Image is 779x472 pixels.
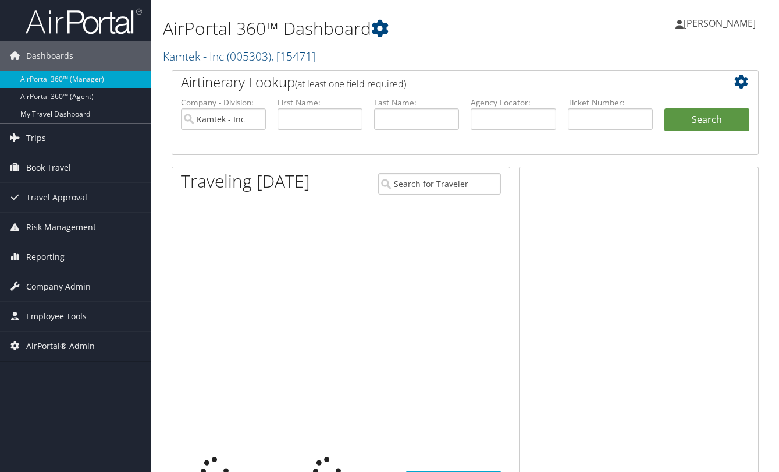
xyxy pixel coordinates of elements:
span: Reporting [26,242,65,272]
h1: Traveling [DATE] [181,169,310,193]
span: [PERSON_NAME] [684,17,756,30]
span: Trips [26,124,46,153]
label: Company - Division: [181,97,266,108]
span: Risk Management [26,213,96,242]
span: Dashboards [26,41,73,71]
span: Employee Tools [26,302,87,331]
a: Kamtek - Inc [163,48,315,64]
label: Agency Locator: [471,97,556,108]
img: airportal-logo.png [26,8,142,35]
span: (at least one field required) [295,78,406,90]
span: ( 005303 ) [227,48,271,64]
span: Book Travel [26,153,71,182]
label: Ticket Number: [568,97,653,108]
span: Company Admin [26,272,91,301]
a: [PERSON_NAME] [675,6,767,41]
span: , [ 15471 ] [271,48,315,64]
span: Travel Approval [26,183,87,212]
label: Last Name: [374,97,459,108]
h1: AirPortal 360™ Dashboard [163,16,566,41]
span: AirPortal® Admin [26,332,95,361]
button: Search [664,108,749,132]
label: First Name: [278,97,362,108]
h2: Airtinerary Lookup [181,72,700,92]
input: Search for Traveler [378,173,501,195]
